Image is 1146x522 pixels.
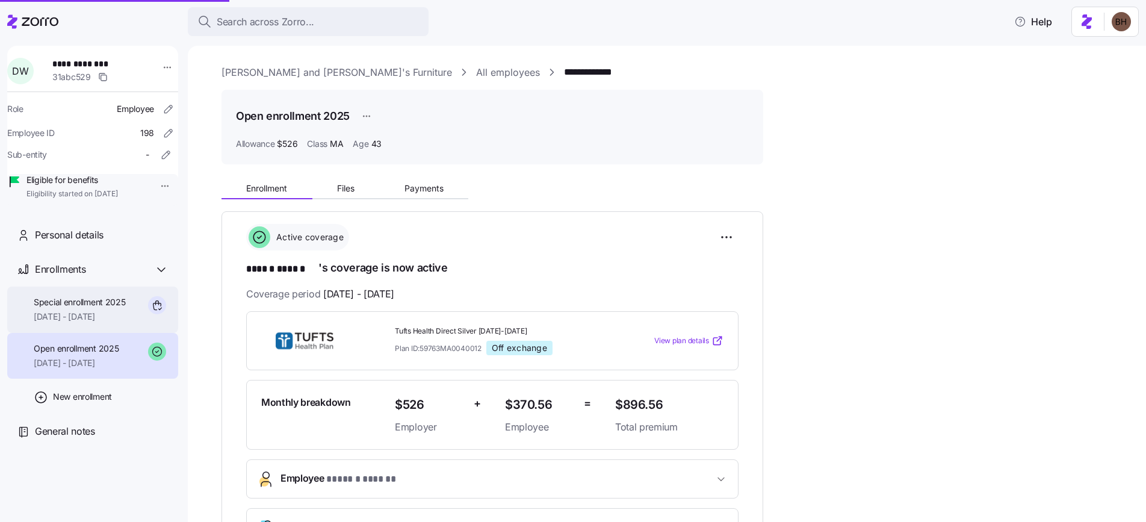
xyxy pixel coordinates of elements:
[353,138,368,150] span: Age
[26,174,118,186] span: Eligible for benefits
[7,103,23,115] span: Role
[221,65,452,80] a: [PERSON_NAME] and [PERSON_NAME]'s Furniture
[12,66,28,76] span: D W
[337,184,355,193] span: Files
[261,327,348,355] img: THP Direct
[395,343,482,353] span: Plan ID: 59763MA0040012
[505,420,574,435] span: Employee
[492,343,547,353] span: Off exchange
[7,127,55,139] span: Employee ID
[34,311,126,323] span: [DATE] - [DATE]
[476,65,540,80] a: All employees
[323,287,394,302] span: [DATE] - [DATE]
[395,420,464,435] span: Employer
[1014,14,1052,29] span: Help
[395,395,464,415] span: $526
[505,395,574,415] span: $370.56
[246,260,739,277] h1: 's coverage is now active
[7,149,47,161] span: Sub-entity
[1005,10,1062,34] button: Help
[217,14,314,30] span: Search across Zorro...
[654,335,723,347] a: View plan details
[34,296,126,308] span: Special enrollment 2025
[654,335,709,347] span: View plan details
[246,287,394,302] span: Coverage period
[236,108,350,123] h1: Open enrollment 2025
[236,138,274,150] span: Allowance
[146,149,149,161] span: -
[34,357,119,369] span: [DATE] - [DATE]
[280,471,405,487] span: Employee
[188,7,429,36] button: Search across Zorro...
[52,71,91,83] span: 31abc529
[35,228,104,243] span: Personal details
[404,184,444,193] span: Payments
[307,138,327,150] span: Class
[330,138,343,150] span: MA
[1112,12,1131,31] img: c3c218ad70e66eeb89914ccc98a2927c
[246,184,287,193] span: Enrollment
[277,138,297,150] span: $526
[140,127,154,139] span: 198
[117,103,154,115] span: Employee
[26,189,118,199] span: Eligibility started on [DATE]
[53,391,112,403] span: New enrollment
[371,138,382,150] span: 43
[261,395,351,410] span: Monthly breakdown
[35,424,95,439] span: General notes
[615,395,723,415] span: $896.56
[474,395,481,412] span: +
[273,231,344,243] span: Active coverage
[35,262,85,277] span: Enrollments
[615,420,723,435] span: Total premium
[395,326,606,337] span: Tufts Health Direct Silver [DATE]-[DATE]
[584,395,591,412] span: =
[34,343,119,355] span: Open enrollment 2025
